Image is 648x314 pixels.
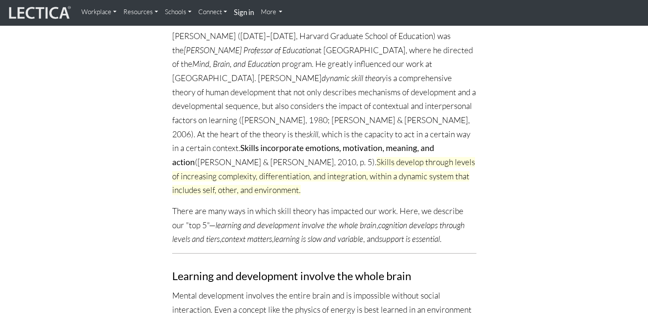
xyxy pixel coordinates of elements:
[230,3,257,22] a: Sign in
[322,73,386,83] i: dynamic skill theory
[306,129,318,139] i: skill
[184,45,315,55] i: [PERSON_NAME] Professor of Education
[120,3,161,21] a: Resources
[172,270,476,282] h3: Learning and development involve the whole brain
[192,59,276,69] i: Mind, Brain, and Educatio
[234,8,254,17] strong: Sign in
[78,3,120,21] a: Workplace
[172,143,434,167] strong: Skills incorporate emotions, motivation, meaning, and action
[172,204,476,246] p: There are many ways in which skill theory has impacted our work. Here, we describe our "top 5"— ,...
[215,220,376,230] i: learning and development involve the whole brain
[195,3,230,21] a: Connect
[257,3,286,21] a: More
[221,234,272,244] i: context matters
[7,5,71,21] img: lecticalive
[161,3,195,21] a: Schools
[274,234,363,244] i: learning is slow and variable
[379,234,440,244] i: support is essential
[172,157,475,195] span: Skills develop through levels of increasing complexity, differentiation, and integration, within ...
[172,29,476,197] p: [PERSON_NAME] ([DATE]–[DATE], Harvard Graduate School of Education) was the at [GEOGRAPHIC_DATA],...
